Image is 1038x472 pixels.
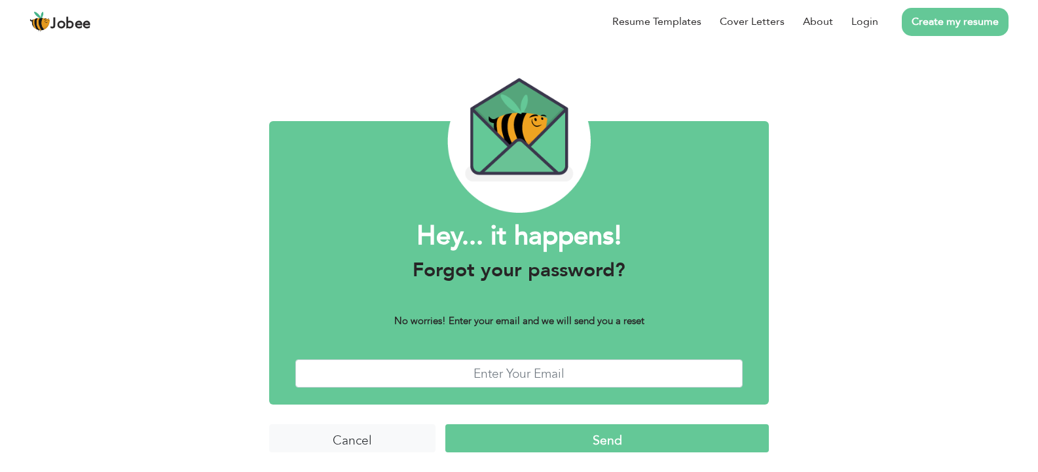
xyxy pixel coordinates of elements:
[295,359,743,388] input: Enter Your Email
[720,14,785,29] a: Cover Letters
[612,14,701,29] a: Resume Templates
[902,8,1009,36] a: Create my resume
[295,259,743,282] h3: Forgot your password?
[394,314,644,327] b: No worries! Enter your email and we will send you a reset
[29,11,50,32] img: jobee.io
[295,219,743,253] h1: Hey... it happens!
[447,69,591,213] img: envelope_bee.png
[803,14,833,29] a: About
[29,11,91,32] a: Jobee
[50,17,91,31] span: Jobee
[445,424,768,452] input: Send
[269,424,436,452] input: Cancel
[851,14,878,29] a: Login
